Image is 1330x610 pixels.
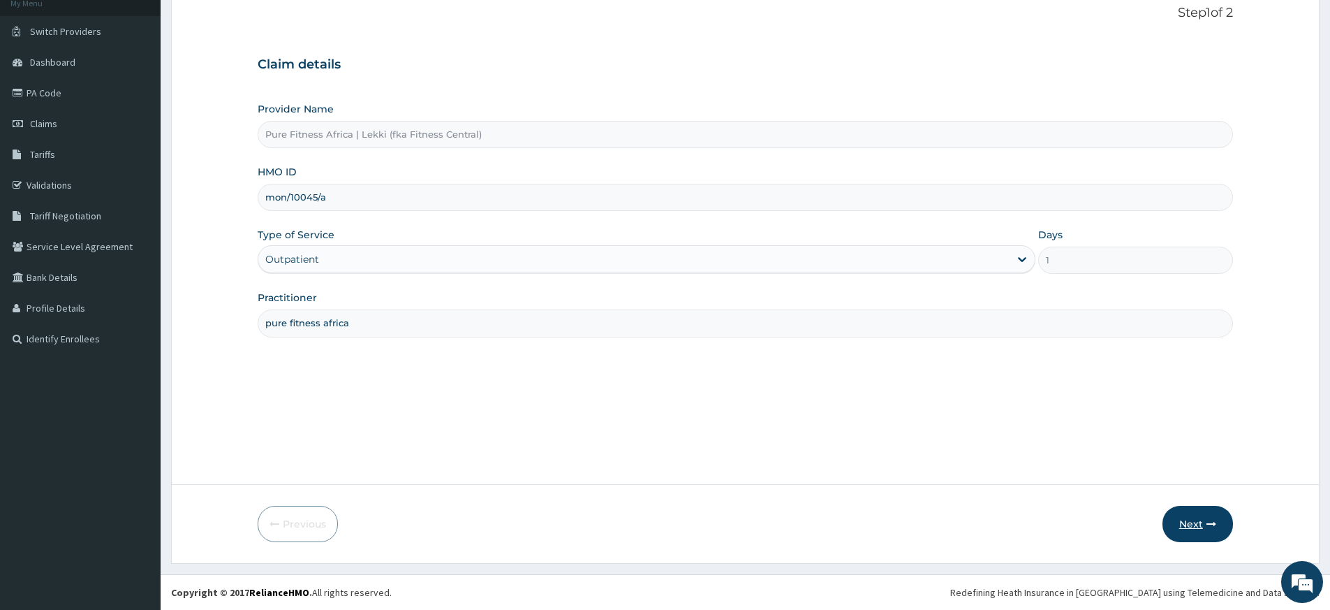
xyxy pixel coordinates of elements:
[81,176,193,317] span: We're online!
[30,148,55,161] span: Tariffs
[30,117,57,130] span: Claims
[30,210,101,222] span: Tariff Negotiation
[950,586,1320,600] div: Redefining Heath Insurance in [GEOGRAPHIC_DATA] using Telemedicine and Data Science!
[171,586,312,599] strong: Copyright © 2017 .
[30,56,75,68] span: Dashboard
[258,57,1233,73] h3: Claim details
[258,6,1233,21] p: Step 1 of 2
[30,25,101,38] span: Switch Providers
[229,7,263,41] div: Minimize live chat window
[161,574,1330,610] footer: All rights reserved.
[26,70,57,105] img: d_794563401_company_1708531726252_794563401
[258,184,1233,211] input: Enter HMO ID
[73,78,235,96] div: Chat with us now
[258,165,297,179] label: HMO ID
[258,291,317,305] label: Practitioner
[258,228,334,242] label: Type of Service
[7,382,266,430] textarea: Type your message and hit 'Enter'
[1038,228,1063,242] label: Days
[258,310,1233,337] input: Enter Name
[249,586,309,599] a: RelianceHMO
[258,506,338,542] button: Previous
[1162,506,1233,542] button: Next
[258,102,334,116] label: Provider Name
